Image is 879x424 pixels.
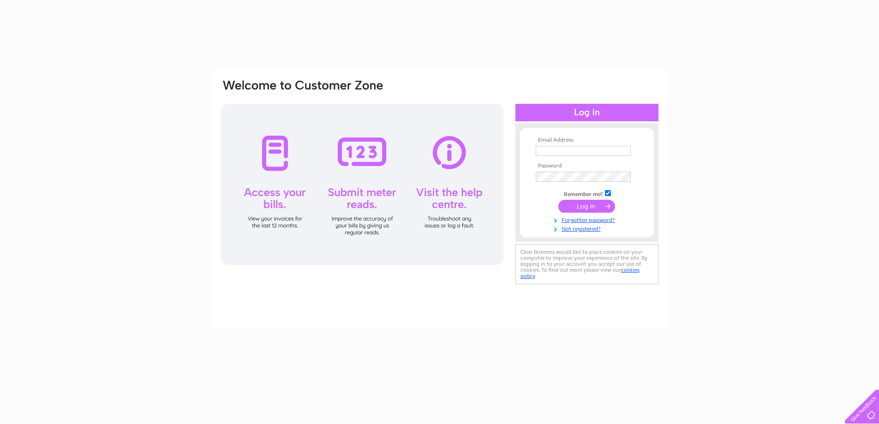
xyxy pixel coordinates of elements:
[533,189,640,198] td: Remember me?
[520,267,640,279] a: cookies policy
[536,215,640,224] a: Forgotten password?
[533,137,640,143] th: Email Address:
[515,244,658,284] div: Clear Business would like to place cookies on your computer to improve your experience of the sit...
[536,224,640,233] a: Not registered?
[558,200,615,213] input: Submit
[533,163,640,169] th: Password:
